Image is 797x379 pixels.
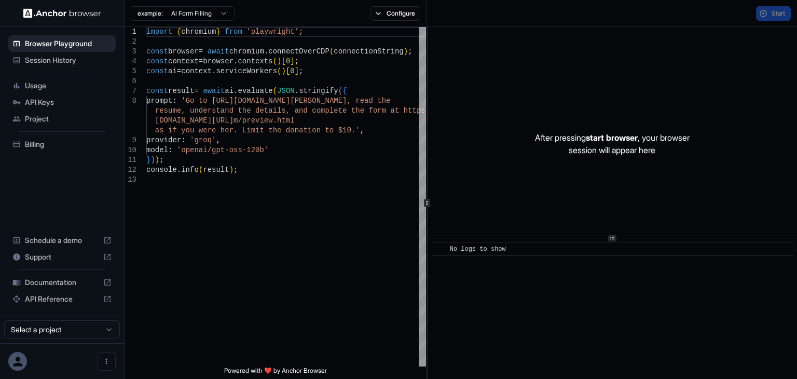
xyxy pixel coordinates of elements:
div: 9 [125,136,136,145]
div: Project [8,111,116,127]
span: { [342,87,347,95]
p: After pressing , your browser session will appear here [535,131,690,156]
span: ) [155,156,159,164]
span: = [199,47,203,56]
span: : [168,146,172,154]
span: resume, understand the details, and complete the f [155,106,373,115]
span: orm at https:// [373,106,438,115]
span: Billing [25,139,112,150]
span: JSON [277,87,295,95]
div: 5 [125,66,136,76]
span: context [168,57,199,65]
span: stringify [299,87,338,95]
span: result [168,87,194,95]
div: Billing [8,136,116,153]
span: ) [277,57,281,65]
div: 6 [125,76,136,86]
span: = [194,87,198,95]
span: 'openai/gpt-oss-120b' [177,146,268,154]
span: const [146,87,168,95]
span: ; [408,47,412,56]
div: Schedule a demo [8,232,116,249]
span: await [208,47,229,56]
div: Support [8,249,116,265]
span: ( [199,166,203,174]
span: . [177,166,181,174]
div: API Keys [8,94,116,111]
span: ) [150,156,155,164]
div: 3 [125,47,136,57]
span: : [172,97,176,105]
span: ai [168,67,177,75]
div: 12 [125,165,136,175]
span: Schedule a demo [25,235,99,246]
span: = [177,67,181,75]
span: ) [281,67,285,75]
span: ] [295,67,299,75]
button: Open menu [97,352,116,371]
span: [DOMAIN_NAME][URL] [155,116,233,125]
span: Documentation [25,277,99,288]
span: example: [138,9,163,18]
span: contexts [238,57,272,65]
span: API Keys [25,97,112,107]
span: prompt [146,97,172,105]
span: await [203,87,225,95]
span: ; [233,166,238,174]
div: 8 [125,96,136,106]
span: 'groq' [190,136,216,144]
span: } [146,156,150,164]
span: info [181,166,199,174]
span: ; [299,67,303,75]
span: 'Go to [URL][DOMAIN_NAME][PERSON_NAME], re [181,97,364,105]
span: m/preview.html [233,116,295,125]
span: ] [290,57,294,65]
span: . [295,87,299,95]
span: ; [295,57,299,65]
span: ; [299,28,303,36]
span: as if you were her. Limit the donation to $10.' [155,126,360,134]
span: { [177,28,181,36]
span: , [216,136,220,144]
span: connectionString [334,47,403,56]
span: browser [168,47,199,56]
span: provider [146,136,181,144]
span: Powered with ❤️ by Anchor Browser [224,367,327,379]
span: Support [25,252,99,262]
span: . [233,87,238,95]
span: ( [277,67,281,75]
span: Session History [25,55,112,65]
span: start browser [586,132,638,143]
span: [ [281,57,285,65]
div: 1 [125,27,136,37]
span: chromium [181,28,216,36]
span: : [181,136,185,144]
span: . [264,47,268,56]
span: result [203,166,229,174]
span: chromium [229,47,264,56]
span: ( [338,87,342,95]
div: Documentation [8,274,116,291]
span: console [146,166,177,174]
span: , [360,126,364,134]
span: No logs to show [450,246,506,253]
span: connectOverCDP [268,47,329,56]
span: context [181,67,212,75]
span: } [216,28,220,36]
div: 11 [125,155,136,165]
div: Usage [8,77,116,94]
span: const [146,67,168,75]
span: serviceWorkers [216,67,277,75]
span: API Reference [25,294,99,304]
span: ) [229,166,233,174]
div: Browser Playground [8,35,116,52]
span: evaluate [238,87,272,95]
span: 'playwright' [246,28,299,36]
div: 13 [125,175,136,185]
span: Usage [25,80,112,91]
span: const [146,57,168,65]
span: Project [25,114,112,124]
div: API Reference [8,291,116,307]
span: ; [159,156,163,164]
span: ( [329,47,334,56]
